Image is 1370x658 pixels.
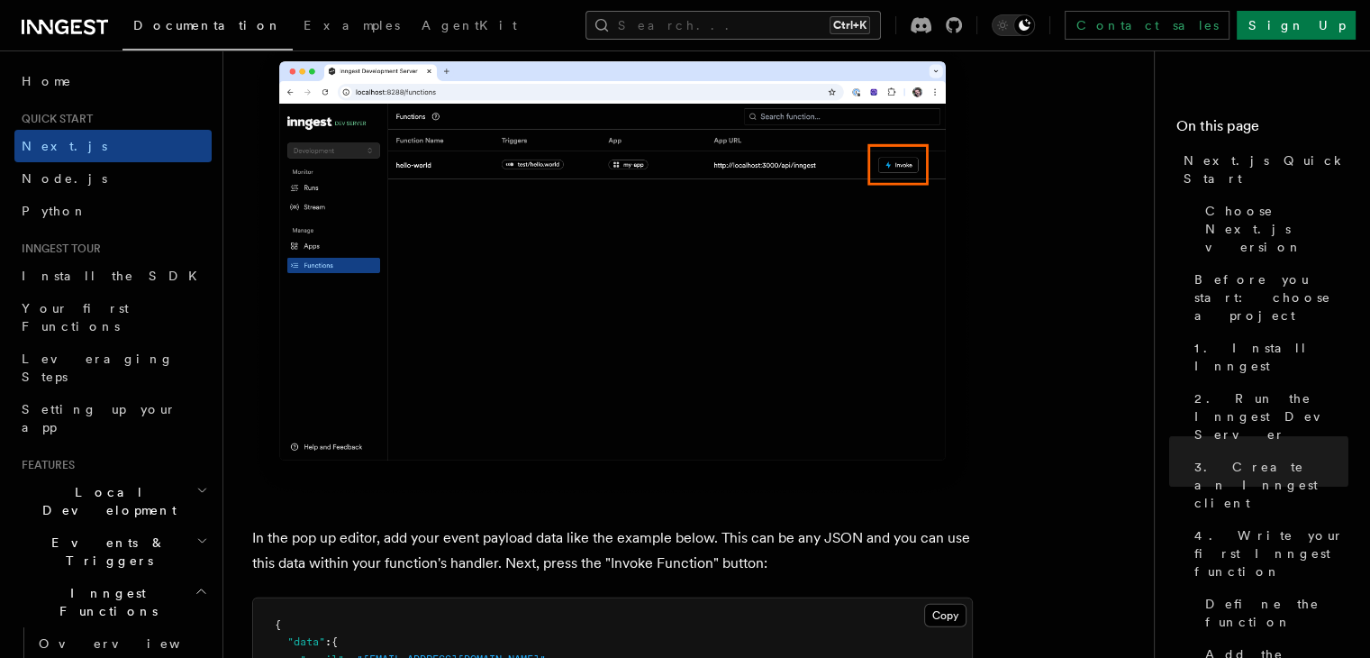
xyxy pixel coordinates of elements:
a: Leveraging Steps [14,343,212,393]
span: Next.js Quick Start [1184,151,1348,187]
span: Setting up your app [22,402,177,434]
a: Contact sales [1065,11,1229,40]
span: 2. Run the Inngest Dev Server [1194,389,1348,443]
span: Quick start [14,112,93,126]
span: Events & Triggers [14,534,196,570]
span: "data" [287,635,325,648]
span: Inngest tour [14,242,101,256]
a: Install the SDK [14,260,212,292]
a: Examples [293,5,411,49]
span: Install the SDK [22,269,208,283]
span: Local Development [14,483,196,519]
a: 4. Write your first Inngest function [1187,519,1348,588]
span: Home [22,72,72,90]
span: Node.js [22,171,107,186]
p: In the pop up editor, add your event payload data like the example below. This can be any JSON an... [252,525,973,576]
a: Choose Next.js version [1198,195,1348,263]
h4: On this page [1176,115,1348,144]
button: Local Development [14,476,212,526]
span: : [325,635,331,648]
button: Toggle dark mode [992,14,1035,36]
a: Next.js [14,130,212,162]
button: Search...Ctrl+K [585,11,881,40]
span: Your first Functions [22,301,129,334]
span: Examples [304,18,400,32]
kbd: Ctrl+K [830,16,870,34]
span: { [331,635,338,648]
a: Setting up your app [14,393,212,443]
a: 1. Install Inngest [1187,332,1348,382]
span: Next.js [22,139,107,153]
span: { [275,618,281,631]
a: AgentKit [411,5,528,49]
span: Features [14,458,75,472]
a: Your first Functions [14,292,212,343]
span: 1. Install Inngest [1194,339,1348,375]
span: Define the function [1205,595,1348,631]
span: AgentKit [422,18,517,32]
span: Before you start: choose a project [1194,270,1348,324]
span: 4. Write your first Inngest function [1194,526,1348,580]
a: Python [14,195,212,227]
span: Python [22,204,87,218]
a: Sign Up [1237,11,1356,40]
button: Copy [924,604,966,627]
a: Next.js Quick Start [1176,144,1348,195]
a: Documentation [122,5,293,50]
img: Inngest Dev Server web interface's functions tab with the invoke button highlighted [252,43,973,497]
a: Before you start: choose a project [1187,263,1348,332]
span: 3. Create an Inngest client [1194,458,1348,512]
span: Choose Next.js version [1205,202,1348,256]
a: 3. Create an Inngest client [1187,451,1348,519]
a: Node.js [14,162,212,195]
span: Leveraging Steps [22,352,174,384]
a: Home [14,65,212,97]
a: Define the function [1198,588,1348,638]
button: Inngest Functions [14,577,212,627]
span: Documentation [133,18,282,32]
button: Events & Triggers [14,526,212,577]
span: Overview [39,636,224,651]
a: 2. Run the Inngest Dev Server [1187,382,1348,451]
span: Inngest Functions [14,584,195,620]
